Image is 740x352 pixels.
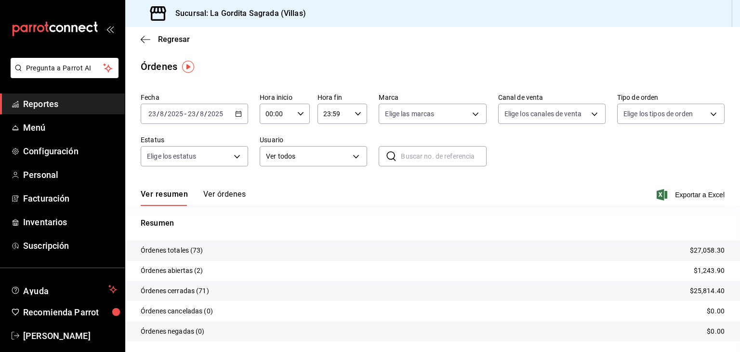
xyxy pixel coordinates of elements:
[141,94,248,101] label: Fecha
[23,329,117,342] span: [PERSON_NAME]
[141,136,248,143] label: Estatus
[23,168,117,181] span: Personal
[11,58,119,78] button: Pregunta a Parrot AI
[690,245,725,256] p: $27,058.30
[23,284,105,295] span: Ayuda
[7,70,119,80] a: Pregunta a Parrot AI
[504,109,581,119] span: Elige los canales de venta
[385,109,434,119] span: Elige las marcas
[141,190,188,206] button: Ver resumen
[157,110,159,118] span: /
[26,63,104,73] span: Pregunta a Parrot AI
[196,110,199,118] span: /
[23,192,117,205] span: Facturación
[141,286,209,296] p: Órdenes cerradas (71)
[260,94,310,101] label: Hora inicio
[617,94,725,101] label: Tipo de orden
[182,61,194,73] img: Tooltip marker
[203,190,246,206] button: Ver órdenes
[707,306,725,316] p: $0.00
[148,110,157,118] input: --
[23,239,117,252] span: Suscripción
[141,245,203,256] p: Órdenes totales (73)
[23,145,117,158] span: Configuración
[266,151,349,162] span: Ver todos
[141,326,205,337] p: Órdenes negadas (0)
[498,94,606,101] label: Canal de venta
[141,35,190,44] button: Regresar
[159,110,164,118] input: --
[707,326,725,337] p: $0.00
[23,97,117,110] span: Reportes
[167,110,184,118] input: ----
[260,136,367,143] label: Usuario
[141,306,213,316] p: Órdenes canceladas (0)
[207,110,224,118] input: ----
[23,216,117,229] span: Inventarios
[401,147,486,166] input: Buscar no. de referencia
[204,110,207,118] span: /
[694,266,725,276] p: $1,243.90
[23,306,117,319] span: Recomienda Parrot
[199,110,204,118] input: --
[379,94,486,101] label: Marca
[168,8,306,19] h3: Sucursal: La Gordita Sagrada (Villas)
[317,94,368,101] label: Hora fin
[141,217,725,229] p: Resumen
[690,286,725,296] p: $25,814.40
[659,189,725,201] button: Exportar a Excel
[147,151,196,161] span: Elige los estatus
[185,110,186,118] span: -
[141,190,246,206] div: navigation tabs
[141,59,177,74] div: Órdenes
[158,35,190,44] span: Regresar
[106,25,114,33] button: open_drawer_menu
[141,266,203,276] p: Órdenes abiertas (2)
[23,121,117,134] span: Menú
[164,110,167,118] span: /
[623,109,693,119] span: Elige los tipos de orden
[187,110,196,118] input: --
